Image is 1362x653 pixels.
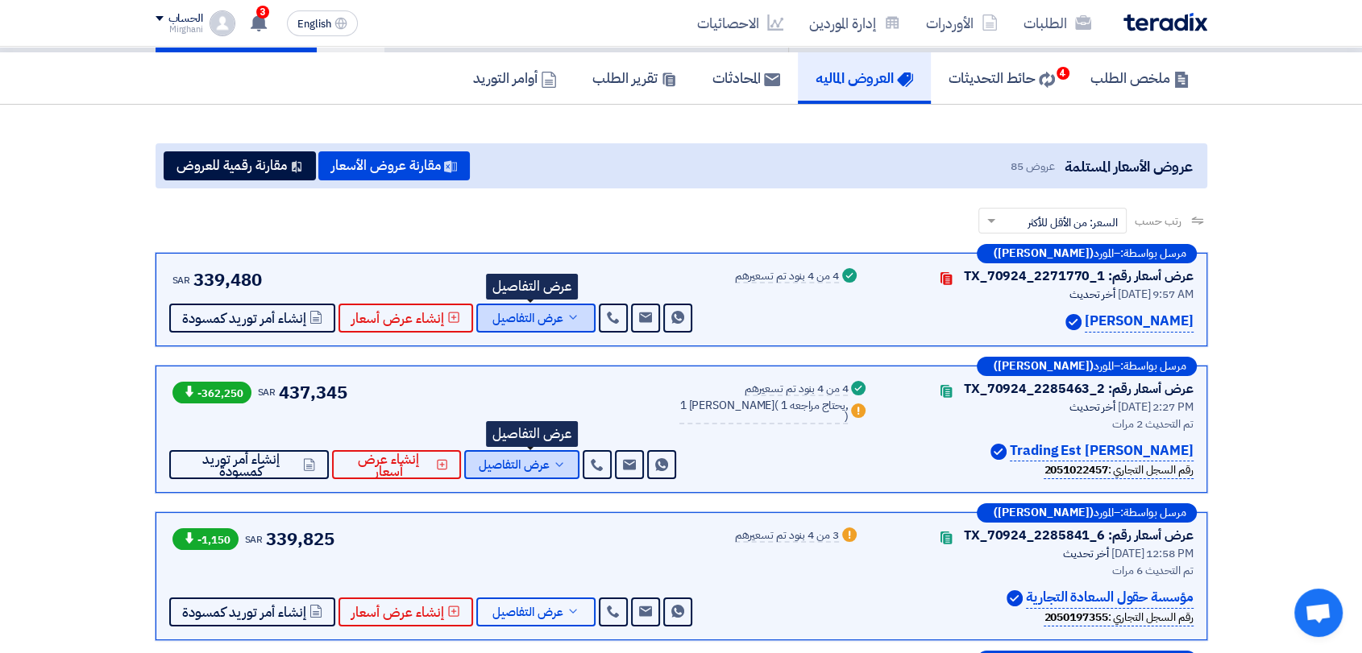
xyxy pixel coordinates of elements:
[774,397,779,414] span: (
[351,606,444,618] span: إنشاء عرض أسعار
[1011,158,1054,175] span: عروض 85
[266,526,334,552] span: 339,825
[964,267,1194,286] div: عرض أسعار رقم: TX_70924_2271770_1
[464,450,579,479] button: عرض التفاصيل
[318,151,470,180] button: مقارنة عروض الأسعار
[297,19,331,30] span: English
[1090,68,1190,87] h5: ملخص الطلب
[990,444,1007,460] img: Verified Account
[172,382,251,403] span: -362,250
[994,361,1094,372] b: ([PERSON_NAME])
[816,68,913,87] h5: العروض الماليه
[575,52,695,104] a: تقرير الطلب
[182,312,306,324] span: إنشاء أمر توريد كمسودة
[1011,4,1104,42] a: الطلبات
[193,267,261,293] span: 339,480
[279,379,347,406] span: 437,345
[994,248,1094,259] b: ([PERSON_NAME])
[735,271,839,283] div: 4 من 4 بنود تم تسعيرهم
[781,397,849,414] span: 1 يحتاج مراجعه,
[182,453,301,477] span: إنشاء أمر توريد كمسودة
[479,459,550,471] span: عرض التفاصيل
[1123,13,1207,31] img: Teradix logo
[745,383,849,396] div: 4 من 4 بنود تم تسعيرهم
[1118,286,1194,303] span: [DATE] 9:57 AM
[695,52,798,104] a: المحادثات
[492,312,563,324] span: عرض التفاصيل
[486,421,578,447] div: عرض التفاصيل
[169,597,335,626] button: إنشاء أمر توريد كمسودة
[338,597,473,626] button: إنشاء عرض أسعار
[684,4,796,42] a: الاحصائيات
[486,274,578,300] div: عرض التفاصيل
[913,4,1011,42] a: الأوردرات
[1007,590,1023,606] img: Verified Account
[1294,589,1343,637] a: Open chat
[1085,311,1194,333] p: [PERSON_NAME]
[1118,399,1194,415] span: [DATE] 2:27 PM
[1069,286,1115,303] span: أخر تحديث
[473,68,557,87] h5: أوامر التوريد
[351,312,444,324] span: إنشاء عرض أسعار
[1065,314,1082,330] img: Verified Account
[798,52,931,104] a: العروض الماليه
[172,273,191,287] span: SAR
[879,562,1194,579] div: تم التحديث 6 مرات
[1044,461,1107,478] b: 2051022457
[712,68,780,87] h5: المحادثات
[210,10,235,36] img: profile_test.png
[169,304,335,333] button: إنشاء أمر توريد كمسودة
[1044,609,1107,626] b: 2050197355
[1044,461,1193,479] div: رقم السجل التجاري :
[492,606,563,618] span: عرض التفاصيل
[1028,214,1118,231] span: السعر: من الأقل للأكثر
[1044,609,1193,626] div: رقم السجل التجاري :
[476,597,596,626] button: عرض التفاصيل
[1120,248,1186,259] span: مرسل بواسطة:
[1094,248,1114,259] span: المورد
[1063,545,1109,562] span: أخر تحديث
[169,450,329,479] button: إنشاء أمر توريد كمسودة
[1069,399,1115,415] span: أخر تحديث
[977,244,1197,263] div: –
[931,52,1073,104] a: حائط التحديثات4
[1073,52,1207,104] a: ملخص الطلب
[977,503,1197,523] div: –
[994,507,1094,519] b: ([PERSON_NAME])
[1120,361,1186,372] span: مرسل بواسطة:
[679,400,848,424] div: 1 [PERSON_NAME]
[964,379,1194,399] div: عرض أسعار رقم: TX_70924_2285463_2
[332,450,462,479] button: إنشاء عرض أسعار
[949,68,1055,87] h5: حائط التحديثات
[245,532,264,547] span: SAR
[592,68,677,87] h5: تقرير الطلب
[182,606,306,618] span: إنشاء أمر توريد كمسودة
[455,52,575,104] a: أوامر التوريد
[338,304,473,333] button: إنشاء عرض أسعار
[258,385,276,399] span: SAR
[1094,507,1114,519] span: المورد
[476,304,596,333] button: عرض التفاصيل
[977,357,1197,376] div: –
[964,526,1194,545] div: عرض أسعار رقم: TX_70924_2285841_6
[796,4,913,42] a: إدارة الموردين
[164,151,316,180] button: مقارنة رقمية للعروض
[172,528,239,550] span: -1,150
[156,25,203,34] div: Mirghani
[256,6,269,19] span: 3
[1057,67,1069,80] span: 4
[168,12,203,26] div: الحساب
[1064,155,1192,177] span: عروض الأسعار المستلمة
[1120,507,1186,519] span: مرسل بواسطة:
[1026,587,1193,609] p: مؤسسة حقول السعادة التجارية
[345,453,434,477] span: إنشاء عرض أسعار
[1094,361,1114,372] span: المورد
[1010,440,1194,462] p: [PERSON_NAME] Trading Est
[1111,545,1194,562] span: [DATE] 12:58 PM
[1135,213,1181,229] span: رتب حسب
[287,10,358,36] button: English
[845,408,849,425] span: )
[735,530,839,543] div: 3 من 4 بنود تم تسعيرهم
[888,415,1193,432] div: تم التحديث 2 مرات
